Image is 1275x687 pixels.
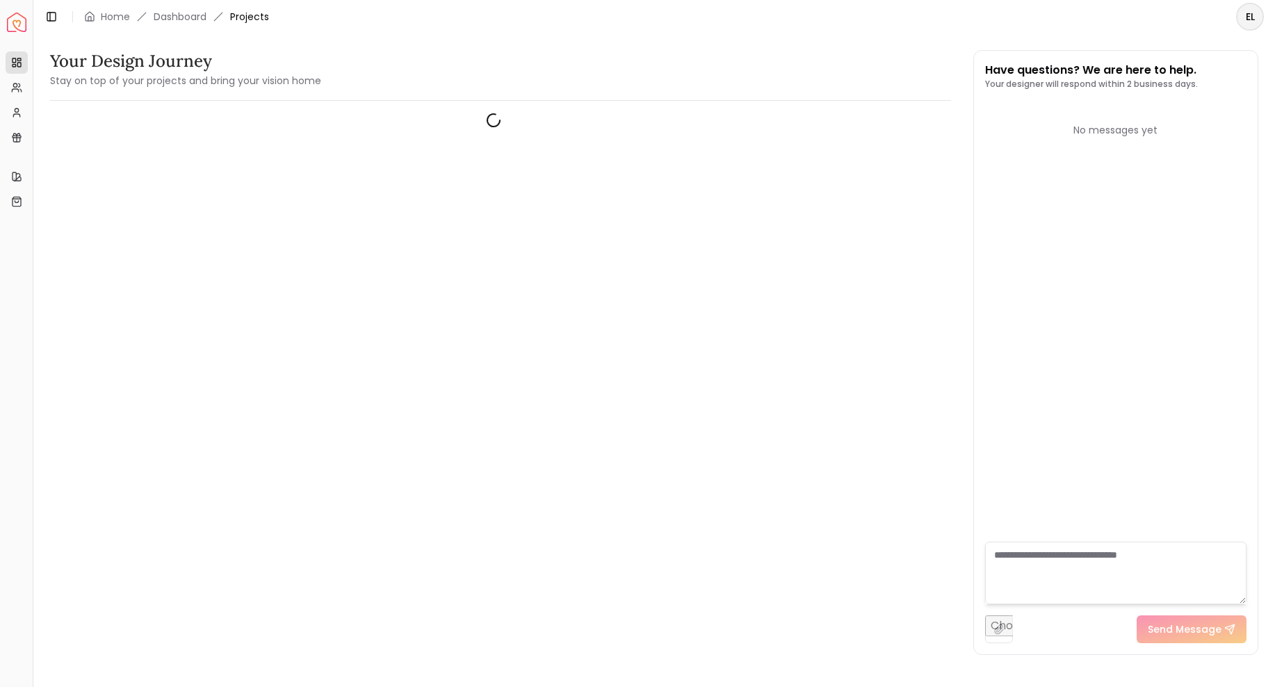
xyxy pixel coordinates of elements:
[985,79,1198,90] p: Your designer will respond within 2 business days.
[1237,4,1262,29] span: EL
[230,10,269,24] span: Projects
[985,123,1247,137] div: No messages yet
[1236,3,1264,31] button: EL
[50,74,321,88] small: Stay on top of your projects and bring your vision home
[101,10,130,24] a: Home
[7,13,26,32] img: Spacejoy Logo
[154,10,206,24] a: Dashboard
[50,50,321,72] h3: Your Design Journey
[84,10,269,24] nav: breadcrumb
[985,62,1198,79] p: Have questions? We are here to help.
[7,13,26,32] a: Spacejoy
